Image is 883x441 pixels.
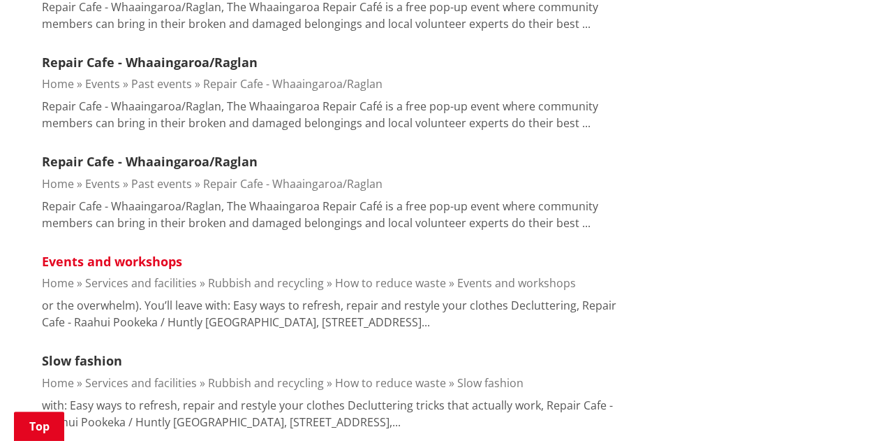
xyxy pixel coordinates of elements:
p: Repair Cafe - Whaaingaroa/Raglan, The Whaaingaroa Repair Café is a free pop-up event where commun... [42,198,637,231]
a: Events [85,176,120,191]
a: Home [42,275,74,291]
a: Repair Cafe - Whaaingaroa/Raglan [42,54,258,71]
a: How to reduce waste [335,375,446,391]
a: Home [42,76,74,92]
a: Events [85,76,120,92]
p: or the overwhelm). You’ll leave with: Easy ways to refresh, repair and restyle your clothes Declu... [42,297,637,331]
p: Repair Cafe - Whaaingaroa/Raglan, The Whaaingaroa Repair Café is a free pop-up event where commun... [42,98,637,131]
a: Rubbish and recycling [208,375,324,391]
a: Home [42,375,74,391]
a: Repair Cafe - Whaaingaroa/Raglan [203,76,383,92]
a: Events and workshops [457,275,576,291]
a: Past events [131,76,192,92]
a: Slow fashion [42,352,122,369]
a: Repair Cafe - Whaaingaroa/Raglan [203,176,383,191]
a: Home [42,176,74,191]
a: Services and facilities [85,275,197,291]
a: Top [14,412,64,441]
a: Events and workshops [42,253,182,270]
a: Repair Cafe - Whaaingaroa/Raglan [42,153,258,170]
a: How to reduce waste [335,275,446,291]
a: Rubbish and recycling [208,275,324,291]
a: Services and facilities [85,375,197,391]
p: with: Easy ways to refresh, repair and restyle your clothes Decluttering tricks that actually wor... [42,397,637,431]
a: Slow fashion [457,375,524,391]
a: Past events [131,176,192,191]
iframe: Messenger Launcher [819,382,869,433]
